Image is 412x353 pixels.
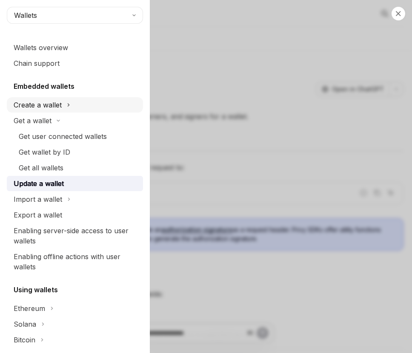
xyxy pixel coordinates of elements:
[7,223,143,249] a: Enabling server-side access to user wallets
[7,176,143,191] a: Update a wallet
[19,131,107,141] div: Get user connected wallets
[14,116,51,126] div: Get a wallet
[14,285,58,295] h5: Using wallets
[7,301,143,316] button: Toggle Ethereum section
[7,144,143,160] a: Get wallet by ID
[7,207,143,223] a: Export a wallet
[14,178,64,189] div: Update a wallet
[14,42,68,53] div: Wallets overview
[14,81,74,91] h5: Embedded wallets
[7,97,143,113] button: Toggle Create a wallet section
[14,226,138,246] div: Enabling server-side access to user wallets
[7,160,143,175] a: Get all wallets
[7,192,143,207] button: Toggle Import a wallet section
[14,251,138,272] div: Enabling offline actions with user wallets
[14,100,62,110] div: Create a wallet
[14,303,45,313] div: Ethereum
[7,40,143,55] a: Wallets overview
[14,210,62,220] div: Export a wallet
[19,163,63,173] div: Get all wallets
[14,58,60,68] div: Chain support
[7,249,143,274] a: Enabling offline actions with user wallets
[14,10,37,20] span: Wallets
[7,7,143,24] button: Wallets
[7,129,143,144] a: Get user connected wallets
[19,147,70,157] div: Get wallet by ID
[7,113,143,128] button: Toggle Get a wallet section
[14,194,62,204] div: Import a wallet
[14,335,35,345] div: Bitcoin
[7,56,143,71] a: Chain support
[7,332,143,347] button: Toggle Bitcoin section
[7,316,143,332] button: Toggle Solana section
[14,319,36,329] div: Solana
